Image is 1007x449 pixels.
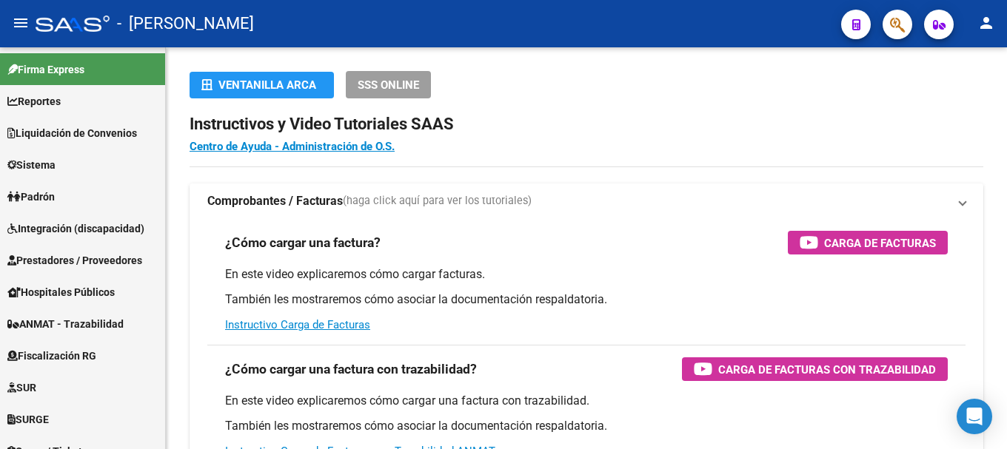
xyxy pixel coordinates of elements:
[358,78,419,92] span: SSS ONLINE
[7,379,36,396] span: SUR
[12,14,30,32] mat-icon: menu
[190,140,395,153] a: Centro de Ayuda - Administración de O.S.
[7,189,55,205] span: Padrón
[7,220,144,237] span: Integración (discapacidad)
[824,234,936,252] span: Carga de Facturas
[343,193,532,209] span: (haga click aquí para ver los tutoriales)
[7,61,84,78] span: Firma Express
[190,72,334,98] button: Ventanilla ARCA
[7,284,115,300] span: Hospitales Públicos
[7,252,142,269] span: Prestadores / Proveedores
[7,125,137,141] span: Liquidación de Convenios
[788,231,948,254] button: Carga de Facturas
[7,93,61,109] span: Reportes
[225,359,477,379] h3: ¿Cómo cargar una factura con trazabilidad?
[190,110,983,138] h2: Instructivos y Video Tutoriales SAAS
[718,360,936,379] span: Carga de Facturas con Trazabilidad
[225,318,370,331] a: Instructivo Carga de Facturas
[7,348,96,364] span: Fiscalización RG
[117,7,254,40] span: - [PERSON_NAME]
[225,266,948,283] p: En este video explicaremos cómo cargar facturas.
[201,72,322,98] div: Ventanilla ARCA
[225,232,381,253] h3: ¿Cómo cargar una factura?
[225,418,948,434] p: También les mostraremos cómo asociar la documentación respaldatoria.
[7,316,124,332] span: ANMAT - Trazabilidad
[957,399,992,434] div: Open Intercom Messenger
[225,393,948,409] p: En este video explicaremos cómo cargar una factura con trazabilidad.
[190,183,983,219] mat-expansion-panel-header: Comprobantes / Facturas(haga click aquí para ver los tutoriales)
[207,193,343,209] strong: Comprobantes / Facturas
[7,411,49,428] span: SURGE
[977,14,995,32] mat-icon: person
[346,71,431,98] button: SSS ONLINE
[682,357,948,381] button: Carga de Facturas con Trazabilidad
[225,291,948,308] p: También les mostraremos cómo asociar la documentación respaldatoria.
[7,157,56,173] span: Sistema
